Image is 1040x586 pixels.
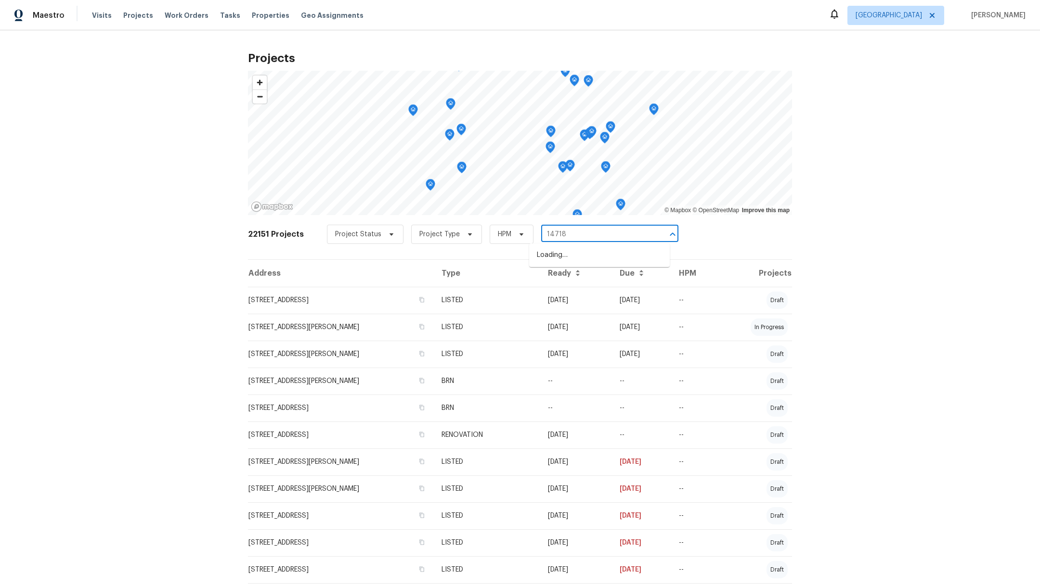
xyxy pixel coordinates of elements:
span: Properties [252,11,289,20]
div: Map marker [584,75,593,90]
td: [STREET_ADDRESS][PERSON_NAME] [248,368,434,395]
td: [DATE] [612,529,672,556]
td: LISTED [434,314,540,341]
th: Type [434,260,540,287]
div: in progress [751,318,788,336]
td: -- [612,395,672,421]
div: Map marker [616,199,625,214]
td: [STREET_ADDRESS] [248,502,434,529]
td: [DATE] [540,448,612,475]
td: -- [671,502,719,529]
button: Copy Address [417,430,426,439]
td: [DATE] [540,475,612,502]
td: [DATE] [612,475,672,502]
td: [STREET_ADDRESS][PERSON_NAME] [248,314,434,341]
a: Mapbox [664,207,691,214]
td: LISTED [434,475,540,502]
span: Project Status [335,229,381,239]
button: Copy Address [417,322,426,331]
button: Close [666,228,679,241]
span: HPM [498,229,511,239]
div: Map marker [600,132,610,147]
div: draft [767,507,788,524]
div: draft [767,292,788,309]
div: Map marker [565,160,575,175]
td: -- [671,556,719,583]
a: Improve this map [742,207,790,214]
td: [DATE] [540,341,612,368]
td: -- [671,368,719,395]
div: draft [767,561,788,578]
div: Loading… [529,243,670,267]
td: [DATE] [540,502,612,529]
td: [DATE] [612,287,672,314]
a: OpenStreetMap [692,207,739,214]
th: Address [248,260,434,287]
canvas: Map [248,71,792,215]
div: Map marker [445,129,455,144]
button: Copy Address [417,295,426,304]
span: Maestro [33,11,65,20]
td: [DATE] [612,556,672,583]
div: draft [767,426,788,444]
div: draft [767,372,788,390]
th: Ready [540,260,612,287]
button: Copy Address [417,349,426,358]
td: [DATE] [540,287,612,314]
div: Map marker [560,65,570,80]
button: Copy Address [417,403,426,412]
span: Project Type [419,229,460,239]
td: LISTED [434,448,540,475]
td: -- [540,368,612,395]
div: Map marker [649,103,659,118]
td: -- [671,314,719,341]
button: Copy Address [417,376,426,385]
td: [DATE] [540,556,612,583]
div: Map marker [558,161,568,176]
div: Map marker [606,121,615,136]
div: Map marker [456,124,466,139]
div: Map marker [408,104,418,119]
div: Map marker [457,162,467,177]
div: Map marker [580,129,589,144]
td: -- [671,287,719,314]
div: draft [767,453,788,471]
th: HPM [671,260,719,287]
div: Map marker [546,141,555,156]
a: Mapbox homepage [251,201,293,212]
td: [DATE] [612,502,672,529]
span: Projects [123,11,153,20]
th: Due [612,260,672,287]
div: Map marker [572,209,582,224]
td: [DATE] [540,421,612,448]
td: [STREET_ADDRESS] [248,529,434,556]
h2: Projects [248,53,792,63]
td: [STREET_ADDRESS][PERSON_NAME] [248,475,434,502]
td: LISTED [434,502,540,529]
span: Visits [92,11,112,20]
button: Copy Address [417,457,426,466]
div: draft [767,480,788,497]
div: Map marker [446,98,455,113]
td: LISTED [434,529,540,556]
button: Zoom out [253,89,267,103]
td: -- [540,395,612,421]
div: Map marker [426,179,435,194]
div: draft [767,399,788,417]
td: -- [671,529,719,556]
button: Zoom in [253,76,267,89]
td: BRN [434,395,540,421]
input: Search projects [541,227,651,242]
span: Geo Assignments [301,11,364,20]
td: LISTED [434,556,540,583]
span: [GEOGRAPHIC_DATA] [856,11,922,20]
div: Map marker [546,126,556,140]
button: Copy Address [417,565,426,573]
td: -- [671,448,719,475]
td: [STREET_ADDRESS][PERSON_NAME] [248,448,434,475]
button: Copy Address [417,511,426,520]
h2: 22151 Projects [248,229,304,239]
div: draft [767,534,788,551]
